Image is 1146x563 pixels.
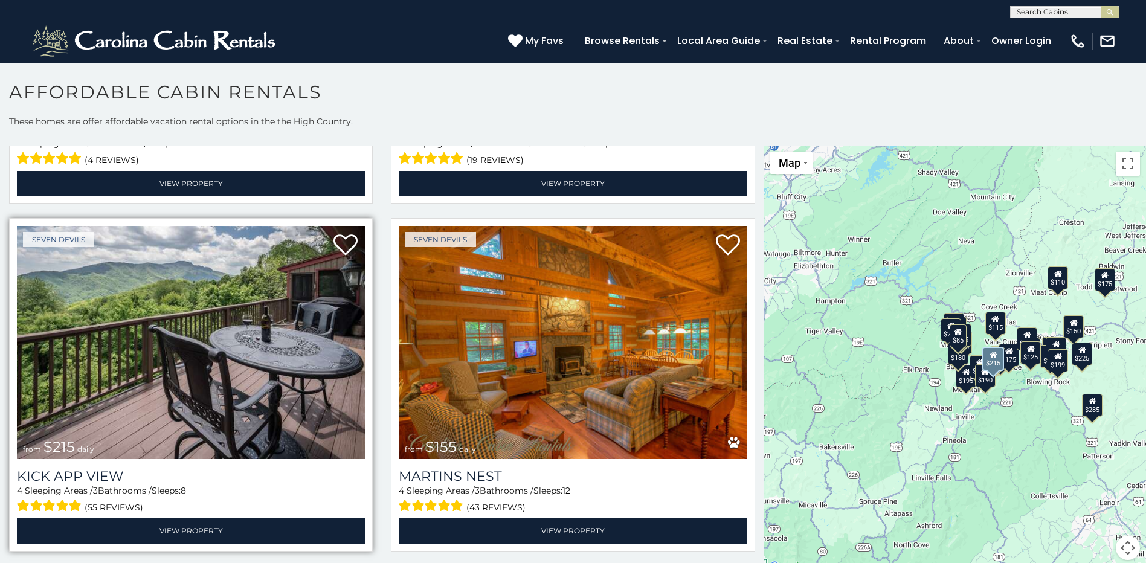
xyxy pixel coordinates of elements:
[85,500,143,515] span: (55 reviews)
[508,33,567,49] a: My Favs
[948,342,968,365] div: $180
[944,313,964,336] div: $150
[475,485,480,496] span: 3
[1017,327,1037,350] div: $160
[43,438,75,455] span: $215
[1094,268,1115,291] div: $175
[17,468,365,484] a: Kick App View
[23,232,94,247] a: Seven Devils
[405,445,423,454] span: from
[93,485,98,496] span: 3
[985,347,1005,370] div: $180
[23,445,41,454] span: from
[17,226,365,459] a: Kick App View from $215 daily
[562,485,570,496] span: 12
[425,438,457,455] span: $155
[1116,152,1140,176] button: Toggle fullscreen view
[1020,341,1041,364] div: $125
[985,312,1006,335] div: $115
[716,233,740,259] a: Add to favorites
[1048,349,1068,372] div: $199
[459,445,476,454] span: daily
[1099,33,1116,50] img: mail-regular-white.png
[770,152,813,174] button: Change map style
[941,318,961,341] div: $290
[399,226,747,459] a: Martins Nest from $155 daily
[1063,315,1084,338] div: $150
[1069,33,1086,50] img: phone-regular-white.png
[999,344,1019,367] div: $175
[405,232,476,247] a: Seven Devils
[17,171,365,196] a: View Property
[970,355,990,378] div: $140
[333,233,358,259] a: Add to favorites
[946,317,967,339] div: $135
[399,137,747,168] div: Sleeping Areas / Bathrooms / Sleeps:
[1116,536,1140,560] button: Map camera controls
[779,156,800,169] span: Map
[85,152,139,168] span: (4 reviews)
[938,30,980,51] a: About
[77,445,94,454] span: daily
[771,30,839,51] a: Real Estate
[399,226,747,459] img: Martins Nest
[985,30,1057,51] a: Owner Login
[951,324,971,347] div: $115
[181,485,186,496] span: 8
[974,364,995,387] div: $190
[1082,394,1103,417] div: $285
[1020,341,1040,364] div: $200
[399,485,404,496] span: 4
[399,171,747,196] a: View Property
[671,30,766,51] a: Local Area Guide
[17,137,365,168] div: Sleeping Areas / Bathrooms / Sleeps:
[1048,266,1068,289] div: $110
[579,30,666,51] a: Browse Rentals
[1046,337,1066,360] div: $175
[949,324,966,347] div: $85
[17,226,365,459] img: Kick App View
[844,30,932,51] a: Rental Program
[399,468,747,484] a: Martins Nest
[17,518,365,543] a: View Property
[525,33,564,48] span: My Favs
[399,518,747,543] a: View Property
[1072,343,1092,365] div: $225
[17,484,365,515] div: Sleeping Areas / Bathrooms / Sleeps:
[466,152,524,168] span: (19 reviews)
[982,347,1004,371] div: $215
[399,484,747,515] div: Sleeping Areas / Bathrooms / Sleeps:
[466,500,526,515] span: (43 reviews)
[30,23,281,59] img: White-1-2.png
[956,365,976,388] div: $195
[17,485,22,496] span: 4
